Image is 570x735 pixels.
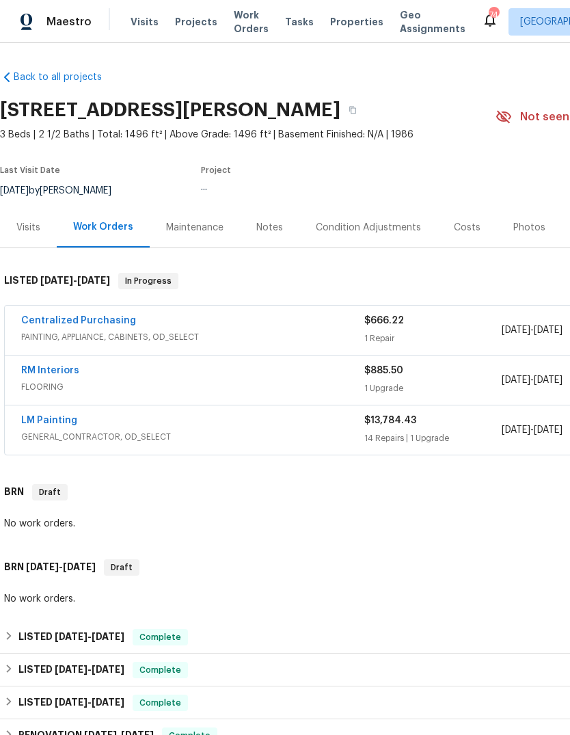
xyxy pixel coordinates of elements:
[134,696,187,710] span: Complete
[55,665,124,674] span: -
[502,373,562,387] span: -
[134,663,187,677] span: Complete
[534,425,562,435] span: [DATE]
[21,316,136,325] a: Centralized Purchasing
[534,375,562,385] span: [DATE]
[21,380,364,394] span: FLOORING
[120,274,177,288] span: In Progress
[63,562,96,572] span: [DATE]
[364,366,403,375] span: $885.50
[400,8,465,36] span: Geo Assignments
[502,425,530,435] span: [DATE]
[166,221,223,235] div: Maintenance
[55,697,87,707] span: [DATE]
[364,316,404,325] span: $666.22
[4,484,24,500] h6: BRN
[364,431,502,445] div: 14 Repairs | 1 Upgrade
[489,8,498,22] div: 74
[364,416,416,425] span: $13,784.43
[18,629,124,645] h6: LISTED
[340,98,365,122] button: Copy Address
[454,221,480,235] div: Costs
[502,423,562,437] span: -
[55,632,124,641] span: -
[92,632,124,641] span: [DATE]
[502,375,530,385] span: [DATE]
[364,332,502,345] div: 1 Repair
[131,15,159,29] span: Visits
[40,276,110,285] span: -
[201,183,463,192] div: ...
[55,697,124,707] span: -
[26,562,96,572] span: -
[201,166,231,174] span: Project
[4,273,110,289] h6: LISTED
[21,416,77,425] a: LM Painting
[21,330,364,344] span: PAINTING, APPLIANCE, CABINETS, OD_SELECT
[175,15,217,29] span: Projects
[92,697,124,707] span: [DATE]
[256,221,283,235] div: Notes
[21,366,79,375] a: RM Interiors
[18,662,124,678] h6: LISTED
[4,559,96,576] h6: BRN
[21,430,364,444] span: GENERAL_CONTRACTOR, OD_SELECT
[285,17,314,27] span: Tasks
[46,15,92,29] span: Maestro
[234,8,269,36] span: Work Orders
[364,382,502,395] div: 1 Upgrade
[134,630,187,644] span: Complete
[513,221,545,235] div: Photos
[73,220,133,234] div: Work Orders
[502,325,530,335] span: [DATE]
[534,325,562,335] span: [DATE]
[55,632,87,641] span: [DATE]
[33,485,66,499] span: Draft
[77,276,110,285] span: [DATE]
[55,665,87,674] span: [DATE]
[26,562,59,572] span: [DATE]
[18,695,124,711] h6: LISTED
[502,323,562,337] span: -
[316,221,421,235] div: Condition Adjustments
[16,221,40,235] div: Visits
[105,561,138,574] span: Draft
[330,15,383,29] span: Properties
[40,276,73,285] span: [DATE]
[92,665,124,674] span: [DATE]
